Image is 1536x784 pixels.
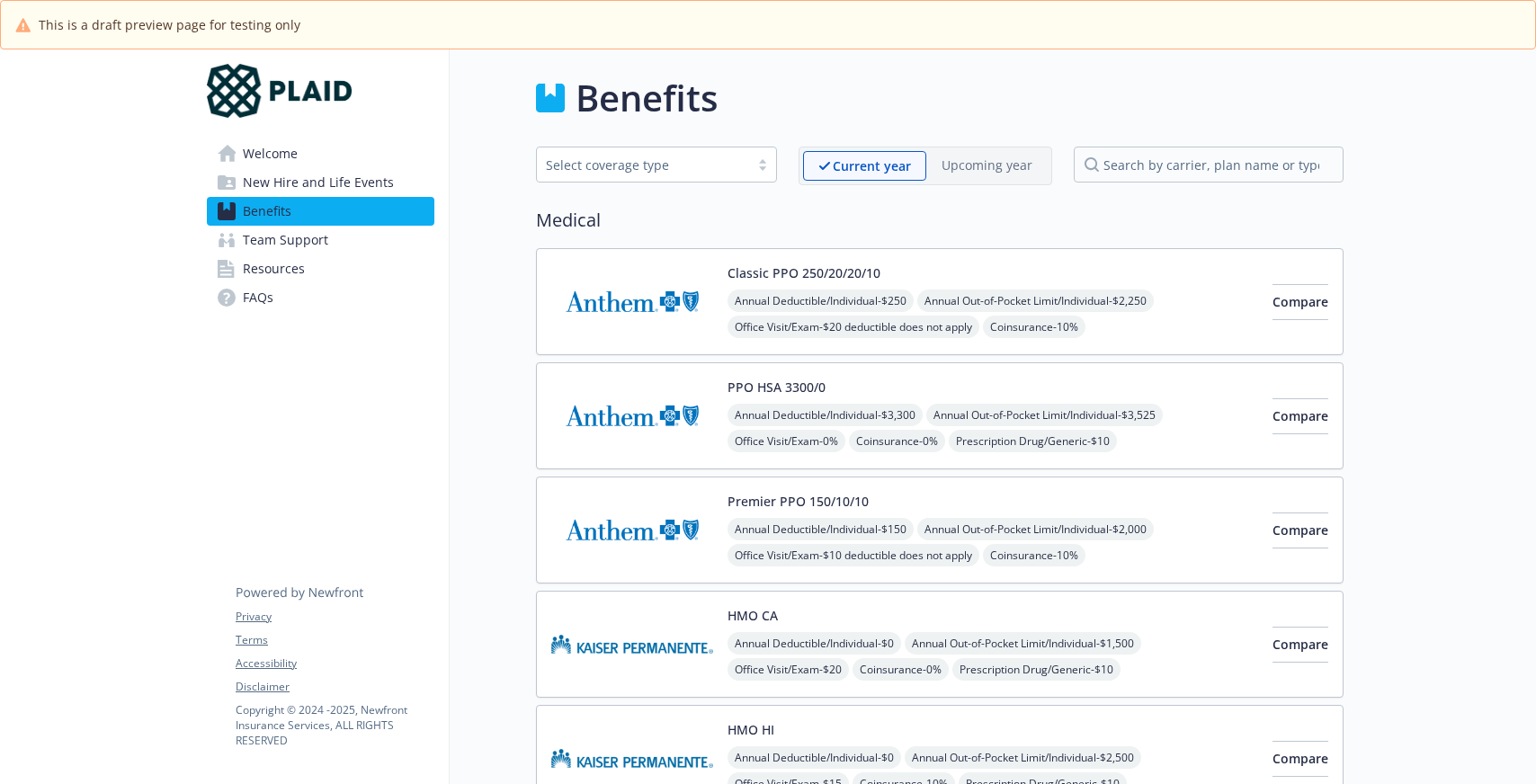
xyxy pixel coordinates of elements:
[952,658,1121,681] span: Prescription Drug/Generic - $10
[905,746,1141,769] span: Annual Out-of-Pocket Limit/Individual - $2,500
[728,544,979,566] span: Office Visit/Exam - $10 deductible does not apply
[207,168,434,197] a: New Hire and Life Events
[728,290,914,312] span: Annual Deductible/Individual - $250
[236,632,433,648] a: Terms
[1273,398,1328,434] button: Compare
[949,430,1117,452] span: Prescription Drug/Generic - $10
[728,492,869,511] button: Premier PPO 150/10/10
[207,139,434,168] a: Welcome
[207,226,434,254] a: Team Support
[546,156,740,174] div: Select coverage type
[917,290,1154,312] span: Annual Out-of-Pocket Limit/Individual - $2,250
[243,168,394,197] span: New Hire and Life Events
[728,430,845,452] span: Office Visit/Exam - 0%
[236,702,433,748] p: Copyright © 2024 - 2025 , Newfront Insurance Services, ALL RIGHTS RESERVED
[576,71,718,125] h1: Benefits
[728,378,826,396] button: PPO HSA 3300/0
[1273,750,1328,767] span: Compare
[207,254,434,283] a: Resources
[243,283,273,312] span: FAQs
[983,316,1085,338] span: Coinsurance - 10%
[536,207,1344,234] h2: Medical
[39,15,300,34] span: This is a draft preview page for testing only
[207,283,434,312] a: FAQs
[236,655,433,672] a: Accessibility
[1273,636,1328,653] span: Compare
[207,197,434,226] a: Benefits
[853,658,949,681] span: Coinsurance - 0%
[905,632,1141,655] span: Annual Out-of-Pocket Limit/Individual - $1,500
[551,606,713,682] img: Kaiser Permanente Insurance Company carrier logo
[551,492,713,568] img: Anthem Blue Cross carrier logo
[1273,627,1328,663] button: Compare
[728,263,880,282] button: Classic PPO 250/20/20/10
[917,518,1154,540] span: Annual Out-of-Pocket Limit/Individual - $2,000
[728,404,923,426] span: Annual Deductible/Individual - $3,300
[849,430,945,452] span: Coinsurance - 0%
[1074,147,1344,183] input: search by carrier, plan name or type
[926,404,1163,426] span: Annual Out-of-Pocket Limit/Individual - $3,525
[926,151,1048,181] span: Upcoming year
[1273,407,1328,424] span: Compare
[983,544,1085,566] span: Coinsurance - 10%
[243,139,298,168] span: Welcome
[728,720,774,739] button: HMO HI
[1273,284,1328,320] button: Compare
[551,378,713,454] img: Anthem Blue Cross carrier logo
[1273,293,1328,310] span: Compare
[942,156,1032,174] p: Upcoming year
[1273,521,1328,539] span: Compare
[1273,512,1328,548] button: Compare
[728,316,979,338] span: Office Visit/Exam - $20 deductible does not apply
[551,263,713,340] img: Anthem Blue Cross carrier logo
[1273,741,1328,777] button: Compare
[243,197,291,226] span: Benefits
[833,156,911,175] p: Current year
[236,609,433,625] a: Privacy
[243,254,305,283] span: Resources
[728,518,914,540] span: Annual Deductible/Individual - $150
[728,746,901,769] span: Annual Deductible/Individual - $0
[243,226,328,254] span: Team Support
[236,679,433,695] a: Disclaimer
[728,658,849,681] span: Office Visit/Exam - $20
[728,632,901,655] span: Annual Deductible/Individual - $0
[728,606,778,625] button: HMO CA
